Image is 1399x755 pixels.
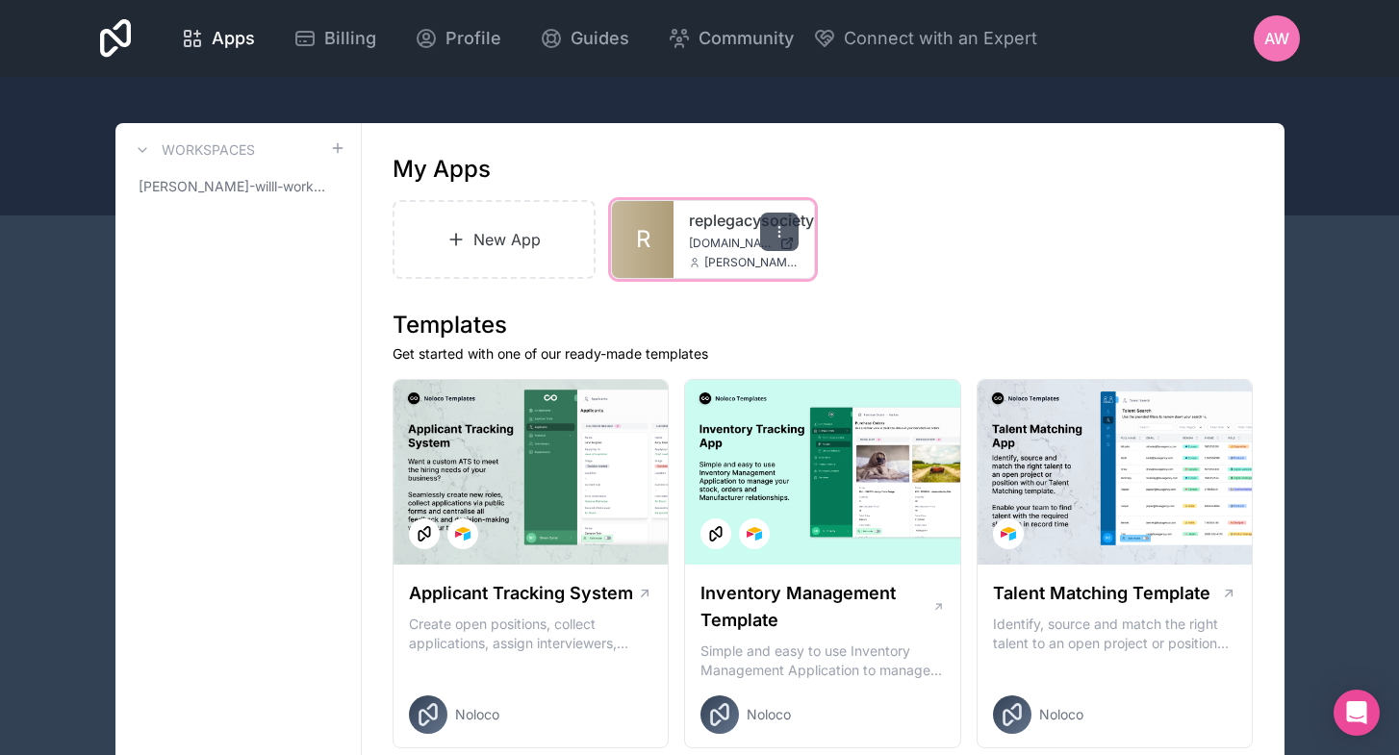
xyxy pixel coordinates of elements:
[393,154,491,185] h1: My Apps
[700,580,931,634] h1: Inventory Management Template
[612,201,674,278] a: R
[393,310,1254,340] h1: Templates
[747,705,791,724] span: Noloco
[399,17,517,60] a: Profile
[704,255,799,270] span: [PERSON_NAME][EMAIL_ADDRESS][DOMAIN_NAME]
[652,17,809,60] a: Community
[131,138,255,162] a: Workspaces
[139,177,330,196] span: [PERSON_NAME]-willl-workspace
[747,526,762,541] img: Airtable Logo
[455,705,499,724] span: Noloco
[324,25,376,52] span: Billing
[393,344,1254,364] p: Get started with one of our ready-made templates
[1334,690,1380,736] div: Open Intercom Messenger
[571,25,629,52] span: Guides
[700,642,945,680] p: Simple and easy to use Inventory Management Application to manage your stock, orders and Manufact...
[409,580,633,607] h1: Applicant Tracking System
[131,169,345,204] a: [PERSON_NAME]-willl-workspace
[1264,27,1289,50] span: AW
[813,25,1037,52] button: Connect with an Expert
[212,25,255,52] span: Apps
[1001,526,1016,541] img: Airtable Logo
[993,615,1237,653] p: Identify, source and match the right talent to an open project or position with our Talent Matchi...
[844,25,1037,52] span: Connect with an Expert
[699,25,794,52] span: Community
[689,209,799,232] a: replegacysociety
[1039,705,1083,724] span: Noloco
[278,17,392,60] a: Billing
[393,200,597,279] a: New App
[993,580,1210,607] h1: Talent Matching Template
[689,236,799,251] a: [DOMAIN_NAME]
[162,140,255,160] h3: Workspaces
[524,17,645,60] a: Guides
[636,224,650,255] span: R
[455,526,471,541] img: Airtable Logo
[689,236,772,251] span: [DOMAIN_NAME]
[409,615,653,653] p: Create open positions, collect applications, assign interviewers, centralise candidate feedback a...
[165,17,270,60] a: Apps
[445,25,501,52] span: Profile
